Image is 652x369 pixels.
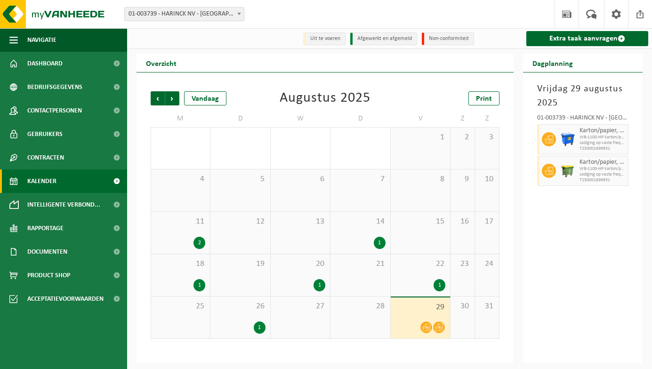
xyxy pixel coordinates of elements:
span: T250001699931 [580,146,626,152]
span: 4 [156,174,205,184]
div: 1 [314,279,325,291]
span: 2 [455,132,470,143]
span: Kalender [27,169,56,193]
span: Contactpersonen [27,99,82,122]
span: 13 [275,217,325,227]
span: 26 [215,301,265,312]
span: Intelligente verbond... [27,193,100,217]
span: Karton/papier, los (bedrijven) [580,127,626,135]
td: Z [451,110,475,127]
span: Lediging op vaste frequentie [580,172,626,177]
span: 1 [395,132,445,143]
span: Gebruikers [27,122,63,146]
span: 21 [335,259,385,269]
a: Extra taak aanvragen [526,31,648,46]
span: 19 [215,259,265,269]
span: 9 [455,174,470,184]
div: Vandaag [184,91,226,105]
span: 01-003739 - HARINCK NV - WIELSBEKE [125,8,244,21]
span: Dashboard [27,52,63,75]
span: Karton/papier, los (bedrijven) [580,159,626,166]
td: M [151,110,210,127]
h3: Vrijdag 29 augustus 2025 [537,82,628,110]
span: 3 [480,132,494,143]
span: 22 [395,259,445,269]
span: Print [476,95,492,103]
div: 1 [254,321,266,334]
li: Uit te voeren [303,32,346,45]
span: 5 [215,174,265,184]
span: Volgende [165,91,179,105]
span: 7 [335,174,385,184]
img: WB-1100-HPE-GN-50 [561,164,575,178]
span: Contracten [27,146,64,169]
span: Bedrijfsgegevens [27,75,82,99]
div: 1 [193,279,205,291]
span: 27 [275,301,325,312]
td: Z [475,110,499,127]
span: T250001699931 [580,177,626,183]
span: 24 [480,259,494,269]
span: Product Shop [27,264,70,287]
span: 23 [455,259,470,269]
span: 20 [275,259,325,269]
td: D [210,110,270,127]
span: 14 [335,217,385,227]
a: Print [468,91,499,105]
td: D [330,110,390,127]
span: 11 [156,217,205,227]
img: WB-1100-HPE-BE-01 [561,132,575,146]
span: 6 [275,174,325,184]
span: 15 [395,217,445,227]
h2: Dagplanning [523,54,582,72]
span: 30 [455,301,470,312]
div: Augustus 2025 [280,91,370,105]
span: Navigatie [27,28,56,52]
span: 12 [215,217,265,227]
span: WB-1100-HP karton/papier, los [580,135,626,140]
span: Vorige [151,91,165,105]
span: 10 [480,174,494,184]
span: Acceptatievoorwaarden [27,287,104,311]
span: Documenten [27,240,67,264]
h2: Overzicht [137,54,186,72]
span: 17 [480,217,494,227]
span: 01-003739 - HARINCK NV - WIELSBEKE [124,7,244,21]
li: Afgewerkt en afgemeld [350,32,417,45]
div: 1 [374,237,386,249]
div: 2 [193,237,205,249]
span: 29 [395,302,445,313]
div: 1 [434,279,445,291]
div: 01-003739 - HARINCK NV - [GEOGRAPHIC_DATA] [537,115,628,124]
span: 25 [156,301,205,312]
span: Rapportage [27,217,64,240]
span: 16 [455,217,470,227]
span: 8 [395,174,445,184]
td: V [391,110,451,127]
span: WB-1100-HP karton/papier, los [580,166,626,172]
span: Lediging op vaste frequentie [580,140,626,146]
span: 28 [335,301,385,312]
td: W [271,110,330,127]
li: Non-conformiteit [422,32,474,45]
span: 31 [480,301,494,312]
span: 18 [156,259,205,269]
